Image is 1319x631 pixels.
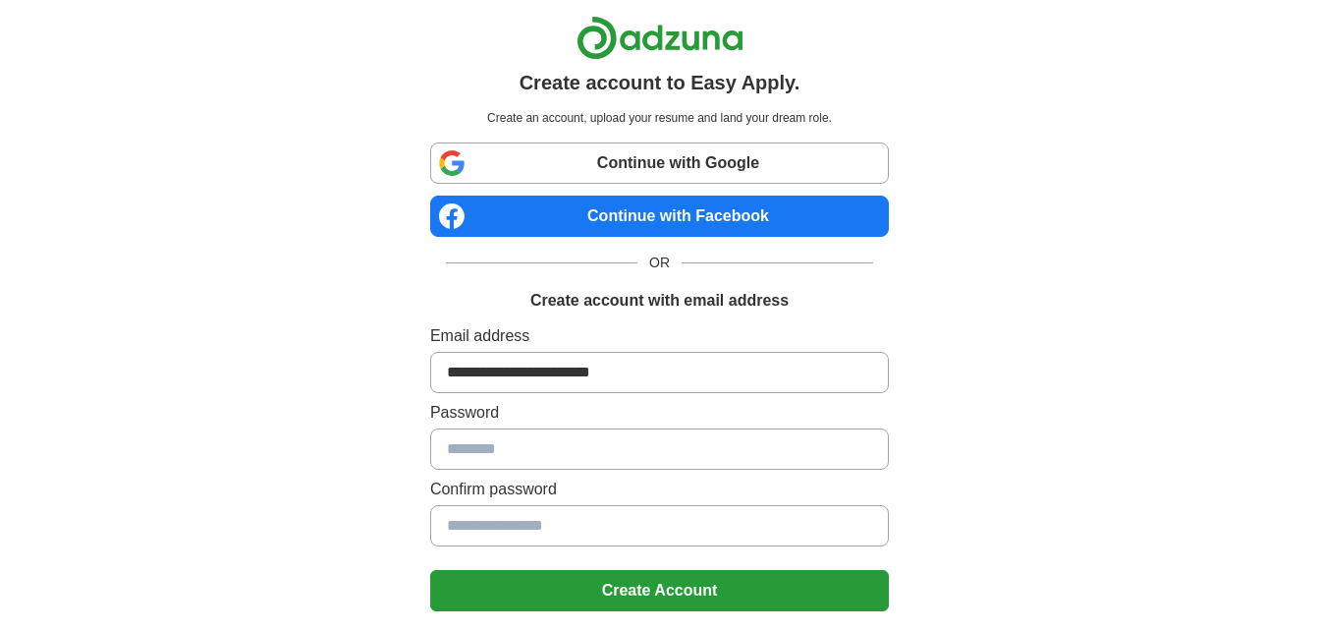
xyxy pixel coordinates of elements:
img: Adzuna logo [577,16,743,60]
span: OR [637,253,682,273]
h1: Create account with email address [530,289,789,313]
h1: Create account to Easy Apply. [520,68,800,97]
a: Continue with Google [430,143,889,184]
a: Continue with Facebook [430,196,889,237]
label: Email address [430,324,889,348]
label: Confirm password [430,478,889,501]
button: Create Account [430,570,889,611]
p: Create an account, upload your resume and land your dream role. [434,109,885,127]
label: Password [430,401,889,425]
